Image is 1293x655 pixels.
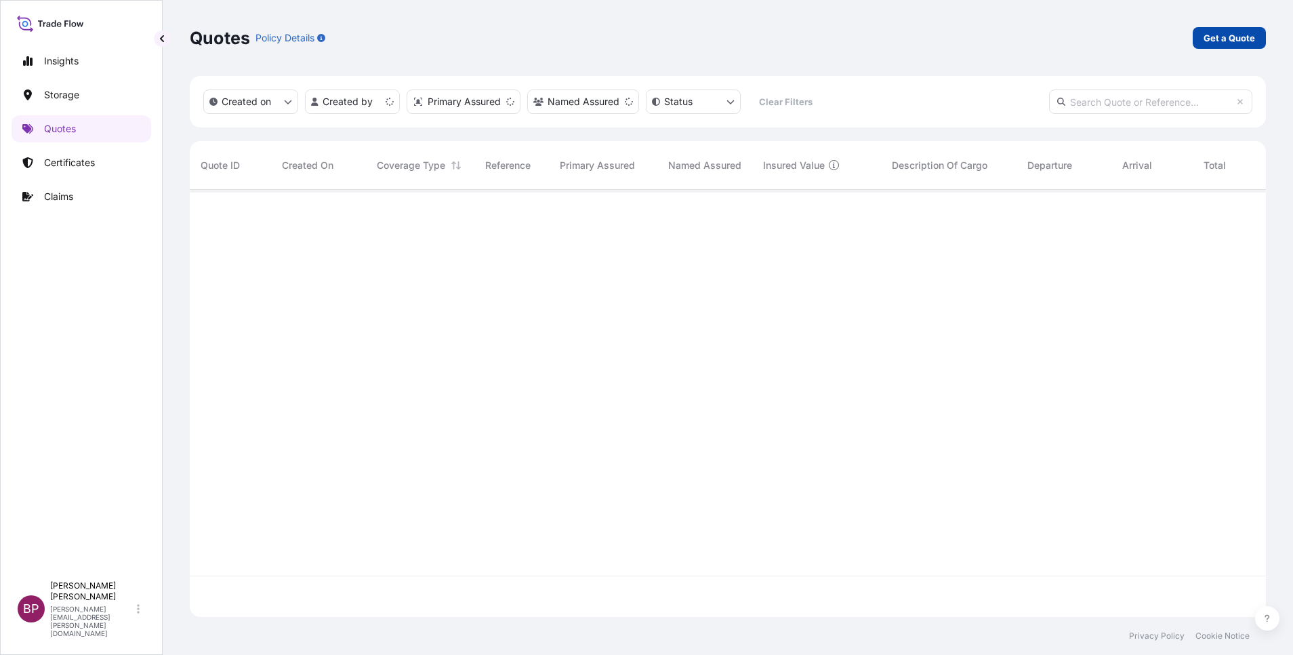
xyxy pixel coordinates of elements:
button: cargoOwner Filter options [527,90,639,114]
p: Insights [44,54,79,68]
a: Storage [12,81,151,108]
p: Claims [44,190,73,203]
button: createdOn Filter options [203,90,298,114]
span: Total [1204,159,1226,172]
a: Quotes [12,115,151,142]
span: Arrival [1122,159,1152,172]
p: Created on [222,95,271,108]
input: Search Quote or Reference... [1049,90,1252,114]
a: Certificates [12,149,151,176]
button: distributor Filter options [407,90,520,114]
button: Clear Filters [747,91,823,113]
span: BP [23,602,39,616]
p: Certificates [44,156,95,170]
span: Primary Assured [560,159,635,172]
span: Reference [485,159,531,172]
p: Named Assured [548,95,619,108]
a: Cookie Notice [1195,631,1250,641]
p: Quotes [190,27,250,49]
span: Description Of Cargo [892,159,987,172]
p: Policy Details [255,31,314,45]
p: Quotes [44,122,76,136]
p: Get a Quote [1204,31,1255,45]
p: Primary Assured [428,95,501,108]
p: Status [664,95,693,108]
button: createdBy Filter options [305,90,400,114]
p: Created by [323,95,373,108]
a: Insights [12,47,151,75]
button: certificateStatus Filter options [646,90,741,114]
span: Named Assured [668,159,741,172]
p: Clear Filters [759,95,813,108]
span: Departure [1027,159,1072,172]
span: Insured Value [763,159,825,172]
a: Get a Quote [1193,27,1266,49]
span: Created On [282,159,333,172]
p: [PERSON_NAME] [PERSON_NAME] [50,580,134,602]
p: Storage [44,88,79,102]
a: Privacy Policy [1129,631,1185,641]
button: Sort [448,157,464,174]
a: Claims [12,183,151,210]
span: Quote ID [201,159,240,172]
p: [PERSON_NAME][EMAIL_ADDRESS][PERSON_NAME][DOMAIN_NAME] [50,605,134,637]
span: Coverage Type [377,159,445,172]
